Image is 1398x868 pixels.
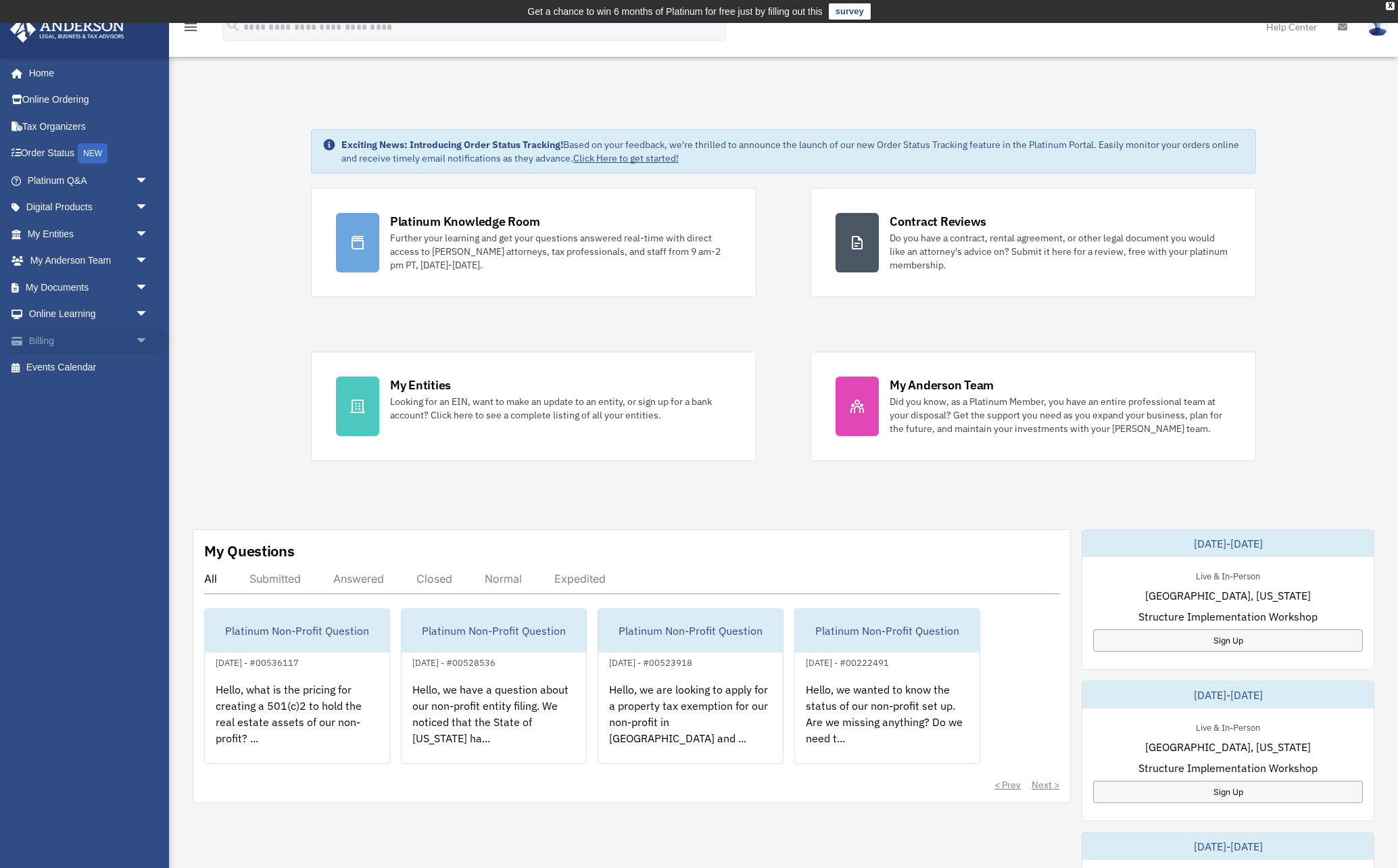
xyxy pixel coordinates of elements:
i: search [226,18,241,33]
div: My Anderson Team [890,377,994,393]
a: Platinum Non-Profit Question[DATE] - #00523918Hello, we are looking to apply for a property tax e... [598,608,784,764]
div: Live & In-Person [1185,568,1271,582]
span: arrow_drop_down [135,274,162,302]
div: Get a chance to win 6 months of Platinum for free just by filling out this [527,3,823,20]
span: arrow_drop_down [135,301,162,329]
div: Platinum Knowledge Room [390,213,540,230]
a: Order StatusNEW [9,140,169,168]
span: arrow_drop_down [135,220,162,248]
div: [DATE]-[DATE] [1082,681,1374,708]
span: [GEOGRAPHIC_DATA], [US_STATE] [1145,587,1311,604]
a: Platinum Knowledge Room Further your learning and get your questions answered real-time with dire... [311,188,756,297]
div: Did you know, as a Platinum Member, you have an entire professional team at your disposal? Get th... [890,395,1231,435]
div: Platinum Non-Profit Question [205,609,389,652]
div: Normal [485,572,522,585]
span: arrow_drop_down [135,167,162,195]
span: arrow_drop_down [135,327,162,355]
a: Online Learningarrow_drop_down [9,301,169,328]
div: Live & In-Person [1185,719,1271,733]
a: Digital Productsarrow_drop_down [9,194,169,221]
div: Closed [416,572,452,585]
strong: Exciting News: Introducing Order Status Tracking! [341,139,563,151]
div: [DATE]-[DATE] [1082,530,1374,557]
div: Expedited [554,572,606,585]
a: My Documentsarrow_drop_down [9,274,169,301]
div: My Questions [204,541,295,561]
div: My Entities [390,377,451,393]
a: Click Here to get started! [573,152,679,164]
a: Online Ordering [9,87,169,114]
a: Platinum Non-Profit Question[DATE] - #00528536Hello, we have a question about our non-profit enti... [401,608,587,764]
a: Platinum Non-Profit Question[DATE] - #00536117Hello, what is the pricing for creating a 501(c)2 t... [204,608,390,764]
a: My Anderson Teamarrow_drop_down [9,247,169,274]
div: Submitted [249,572,301,585]
img: Anderson Advisors Platinum Portal [6,16,128,43]
a: My Entities Looking for an EIN, want to make an update to an entity, or sign up for a bank accoun... [311,352,756,461]
div: [DATE]-[DATE] [1082,833,1374,860]
a: Platinum Q&Aarrow_drop_down [9,167,169,194]
div: Contract Reviews [890,213,986,230]
a: Sign Up [1093,629,1363,652]
i: menu [183,19,199,35]
a: menu [183,24,199,35]
div: All [204,572,217,585]
a: Contract Reviews Do you have a contract, rental agreement, or other legal document you would like... [811,188,1256,297]
span: Structure Implementation Workshop [1138,608,1318,625]
div: Hello, we are looking to apply for a property tax exemption for our non-profit in [GEOGRAPHIC_DAT... [598,671,783,776]
div: [DATE] - #00536117 [205,654,310,669]
a: Home [9,59,162,87]
a: Events Calendar [9,354,169,381]
a: My Entitiesarrow_drop_down [9,220,169,247]
div: Based on your feedback, we're thrilled to announce the launch of our new Order Status Tracking fe... [341,138,1245,165]
div: Hello, what is the pricing for creating a 501(c)2 to hold the real estate assets of our non-profi... [205,671,389,776]
div: Platinum Non-Profit Question [402,609,586,652]
a: Platinum Non-Profit Question[DATE] - #00222491Hello, we wanted to know the status of our non-prof... [794,608,980,764]
a: Billingarrow_drop_down [9,327,169,354]
span: [GEOGRAPHIC_DATA], [US_STATE] [1145,739,1311,755]
div: Answered [333,572,384,585]
div: Platinum Non-Profit Question [598,609,783,652]
div: Looking for an EIN, want to make an update to an entity, or sign up for a bank account? Click her... [390,395,731,422]
div: Hello, we have a question about our non-profit entity filing. We noticed that the State of [US_ST... [402,671,586,776]
div: Hello, we wanted to know the status of our non-profit set up. Are we missing anything? Do we need... [795,671,980,776]
div: NEW [78,143,107,164]
div: Platinum Non-Profit Question [795,609,980,652]
div: Further your learning and get your questions answered real-time with direct access to [PERSON_NAM... [390,231,731,272]
span: arrow_drop_down [135,194,162,222]
div: close [1386,2,1395,10]
a: survey [829,3,871,20]
a: Tax Organizers [9,113,169,140]
div: Do you have a contract, rental agreement, or other legal document you would like an attorney's ad... [890,231,1231,272]
div: [DATE] - #00523918 [598,654,703,669]
div: [DATE] - #00222491 [795,654,900,669]
img: User Pic [1368,17,1388,37]
span: Structure Implementation Workshop [1138,760,1318,776]
a: My Anderson Team Did you know, as a Platinum Member, you have an entire professional team at your... [811,352,1256,461]
div: [DATE] - #00528536 [402,654,506,669]
span: arrow_drop_down [135,247,162,275]
a: Sign Up [1093,781,1363,803]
